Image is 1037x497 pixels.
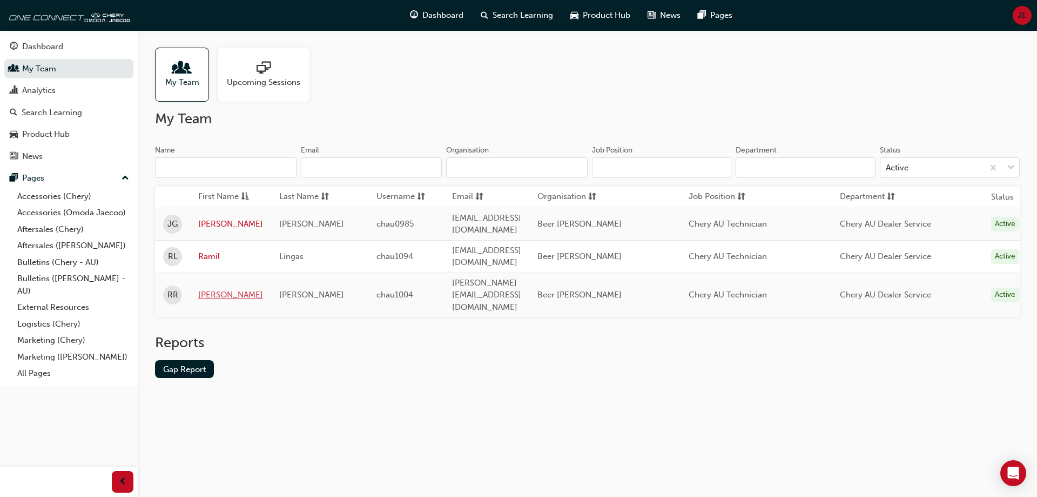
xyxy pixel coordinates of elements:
[660,9,681,22] span: News
[570,9,578,22] span: car-icon
[840,251,931,261] span: Chery AU Dealer Service
[5,4,130,26] img: oneconnect
[689,190,748,204] button: Job Positionsorting-icon
[4,81,133,101] a: Analytics
[155,334,1020,352] h2: Reports
[493,9,553,22] span: Search Learning
[155,360,214,378] a: Gap Report
[1007,161,1015,175] span: down-icon
[537,219,622,229] span: Beer [PERSON_NAME]
[991,288,1019,302] div: Active
[13,188,133,205] a: Accessories (Chery)
[562,4,639,26] a: car-iconProduct Hub
[648,9,656,22] span: news-icon
[537,290,622,300] span: Beer [PERSON_NAME]
[840,290,931,300] span: Chery AU Dealer Service
[167,218,178,230] span: JG
[13,365,133,382] a: All Pages
[452,213,521,235] span: [EMAIL_ADDRESS][DOMAIN_NAME]
[22,41,63,53] div: Dashboard
[13,332,133,349] a: Marketing (Chery)
[4,103,133,123] a: Search Learning
[155,110,1020,128] h2: My Team
[13,349,133,366] a: Marketing ([PERSON_NAME])
[198,190,258,204] button: First Nameasc-icon
[13,270,133,299] a: Bulletins ([PERSON_NAME] - AU)
[639,4,689,26] a: news-iconNews
[886,162,908,174] div: Active
[22,150,43,163] div: News
[376,190,436,204] button: Usernamesorting-icon
[840,190,899,204] button: Departmentsorting-icon
[198,190,239,204] span: First Name
[991,217,1019,231] div: Active
[452,278,521,312] span: [PERSON_NAME][EMAIL_ADDRESS][DOMAIN_NAME]
[840,219,931,229] span: Chery AU Dealer Service
[155,157,297,178] input: Name
[279,190,319,204] span: Last Name
[689,219,767,229] span: Chery AU Technician
[422,9,463,22] span: Dashboard
[301,145,319,156] div: Email
[991,249,1019,264] div: Active
[165,76,199,89] span: My Team
[537,251,622,261] span: Beer [PERSON_NAME]
[13,204,133,221] a: Accessories (Omoda Jaecoo)
[376,251,413,261] span: chau1094
[689,4,741,26] a: pages-iconPages
[1018,9,1027,22] span: JE
[198,289,263,301] a: [PERSON_NAME]
[218,48,318,102] a: Upcoming Sessions
[241,190,249,204] span: asc-icon
[887,190,895,204] span: sorting-icon
[410,9,418,22] span: guage-icon
[689,290,767,300] span: Chery AU Technician
[481,9,488,22] span: search-icon
[446,145,489,156] div: Organisation
[710,9,732,22] span: Pages
[279,190,339,204] button: Last Namesorting-icon
[880,145,900,156] div: Status
[537,190,597,204] button: Organisationsorting-icon
[10,130,18,140] span: car-icon
[689,251,767,261] span: Chery AU Technician
[279,290,344,300] span: [PERSON_NAME]
[376,290,413,300] span: chau1004
[301,157,442,178] input: Email
[155,48,218,102] a: My Team
[736,145,777,156] div: Department
[376,219,414,229] span: chau0985
[13,316,133,333] a: Logistics (Chery)
[22,84,56,97] div: Analytics
[175,61,189,76] span: people-icon
[401,4,472,26] a: guage-iconDashboard
[257,61,271,76] span: sessionType_ONLINE_URL-icon
[736,157,876,178] input: Department
[122,171,129,185] span: up-icon
[10,64,18,74] span: people-icon
[376,190,415,204] span: Username
[4,168,133,188] button: Pages
[583,9,630,22] span: Product Hub
[13,221,133,238] a: Aftersales (Chery)
[119,475,127,489] span: prev-icon
[588,190,596,204] span: sorting-icon
[198,250,263,263] a: Ramil
[472,4,562,26] a: search-iconSearch Learning
[4,59,133,79] a: My Team
[452,190,473,204] span: Email
[446,157,588,178] input: Organisation
[13,237,133,254] a: Aftersales ([PERSON_NAME])
[198,218,263,230] a: [PERSON_NAME]
[840,190,885,204] span: Department
[155,145,175,156] div: Name
[10,152,18,162] span: news-icon
[167,289,178,301] span: RR
[22,128,70,141] div: Product Hub
[168,250,178,263] span: RL
[227,76,300,89] span: Upcoming Sessions
[22,172,44,184] div: Pages
[452,190,511,204] button: Emailsorting-icon
[10,174,18,183] span: pages-icon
